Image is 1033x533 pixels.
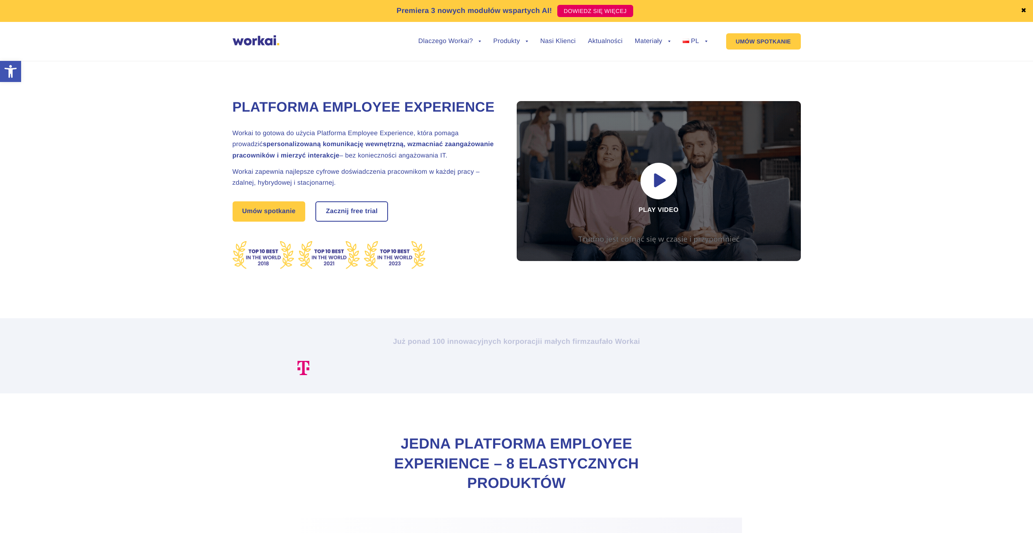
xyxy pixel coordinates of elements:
[233,98,496,117] h1: Platforma Employee Experience
[588,38,622,45] a: Aktualności
[691,38,699,45] span: PL
[540,337,587,345] i: i małych firm
[493,38,528,45] a: Produkty
[354,434,679,493] h2: Jedna Platforma Employee Experience – 8 elastycznych produktów
[233,201,306,222] a: Umów spotkanie
[233,166,496,188] h2: Workai zapewnia najlepsze cyfrowe doświadczenia pracownikom w każdej pracy – zdalnej, hybrydowej ...
[635,38,671,45] a: Materiały
[1021,8,1027,14] a: ✖
[726,33,801,50] a: UMÓW SPOTKANIE
[557,5,633,17] a: DOWIEDZ SIĘ WIĘCEJ
[517,101,801,261] div: Play video
[540,38,576,45] a: Nasi Klienci
[233,128,496,161] h2: Workai to gotowa do użycia Platforma Employee Experience, która pomaga prowadzić – bez koniecznoś...
[418,38,481,45] a: Dlaczego Workai?
[316,202,388,221] a: Zacznij free trial
[291,337,742,346] h2: Już ponad 100 innowacyjnych korporacji zaufało Workai
[397,5,552,16] p: Premiera 3 nowych modułów wspartych AI!
[233,141,494,159] strong: spersonalizowaną komunikację wewnętrzną, wzmacniać zaangażowanie pracowników i mierzyć interakcje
